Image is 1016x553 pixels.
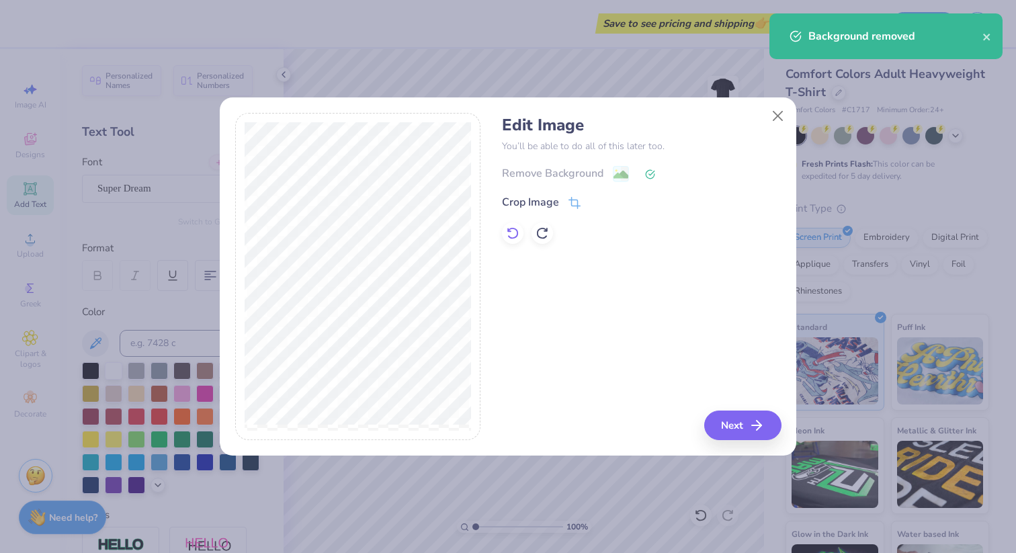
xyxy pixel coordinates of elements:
button: Next [704,411,781,440]
div: Background removed [808,28,982,44]
button: close [982,28,992,44]
p: You’ll be able to do all of this later too. [502,139,781,153]
h4: Edit Image [502,116,781,135]
div: Crop Image [502,194,559,210]
button: Close [765,103,791,129]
